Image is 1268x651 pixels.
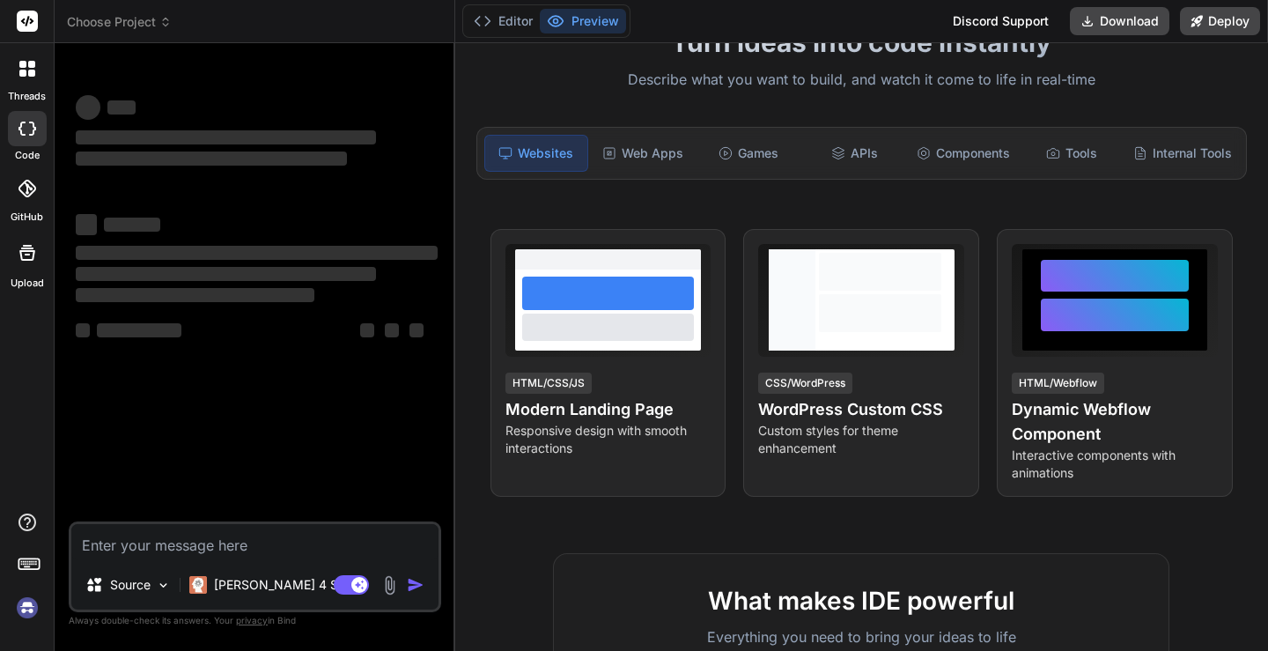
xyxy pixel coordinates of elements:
h2: What makes IDE powerful [582,582,1140,619]
span: ‌ [76,214,97,235]
span: ‌ [104,218,160,232]
p: [PERSON_NAME] 4 S.. [214,576,345,594]
div: HTML/Webflow [1012,373,1104,394]
span: ‌ [76,130,376,144]
button: Preview [540,9,626,33]
img: Claude 4 Sonnet [189,576,207,594]
img: signin [12,593,42,623]
button: Download [1070,7,1169,35]
span: Choose Project [67,13,172,31]
label: GitHub [11,210,43,225]
span: ‌ [360,323,374,337]
img: attachment [380,575,400,596]
p: Always double-check its answers. Your in Bind [69,612,441,629]
label: threads [8,89,46,104]
span: ‌ [76,288,314,302]
div: Web Apps [592,135,694,172]
div: CSS/WordPress [758,373,852,394]
img: icon [407,576,424,594]
span: ‌ [76,267,376,281]
div: Internal Tools [1126,135,1239,172]
span: ‌ [76,246,438,260]
span: ‌ [97,323,181,337]
span: privacy [236,615,268,625]
span: ‌ [76,95,100,120]
div: Websites [484,135,588,172]
button: Deploy [1180,7,1260,35]
div: APIs [803,135,905,172]
p: Source [110,576,151,594]
div: Components [910,135,1017,172]
div: HTML/CSS/JS [505,373,592,394]
p: Everything you need to bring your ideas to life [582,626,1140,647]
div: Games [697,135,800,172]
span: ‌ [385,323,399,337]
h4: WordPress Custom CSS [758,397,964,422]
p: Responsive design with smooth interactions [505,422,711,457]
label: code [15,148,40,163]
h4: Dynamic Webflow Component [1012,397,1218,447]
div: Discord Support [942,7,1059,35]
span: ‌ [107,100,136,115]
div: Tools [1021,135,1123,172]
img: Pick Models [156,578,171,593]
p: Custom styles for theme enhancement [758,422,964,457]
label: Upload [11,276,44,291]
span: ‌ [409,323,424,337]
p: Describe what you want to build, and watch it come to life in real-time [466,69,1257,92]
span: ‌ [76,152,347,166]
p: Interactive components with animations [1012,447,1218,482]
button: Editor [467,9,540,33]
span: ‌ [76,323,90,337]
h4: Modern Landing Page [505,397,711,422]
